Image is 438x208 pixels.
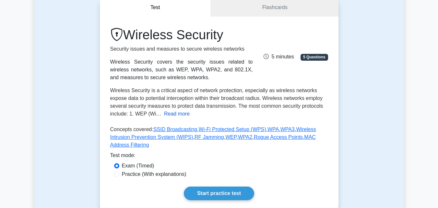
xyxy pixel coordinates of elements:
[122,162,154,170] label: Exam (Timed)
[267,127,279,132] a: WPA
[254,134,303,140] a: Rogue Access Points
[153,127,197,132] a: SSID Broadcasting
[122,170,186,178] label: Practice (With explanations)
[110,152,328,162] div: Test mode:
[301,54,328,60] span: 5 Questions
[280,127,295,132] a: WPA3
[110,88,323,116] span: Wireless Security is a critical aspect of network protection, especially as wireless networks exp...
[238,134,252,140] a: WPA2
[110,58,253,81] div: Wireless Security covers the security issues related to wireless networks, such as WEP, WPA, WPA2...
[199,127,266,132] a: Wi-Fi Protected Setup (WPS)
[264,54,294,59] span: 5 minutes
[110,45,253,53] p: Security issues and measures to secure wireless networks
[184,187,254,200] a: Start practice test
[110,126,328,152] p: Concepts covered: , , , , , , , , ,
[195,134,224,140] a: RF Jamming
[225,134,236,140] a: WEP
[164,110,190,118] button: Read more
[110,27,253,43] h1: Wireless Security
